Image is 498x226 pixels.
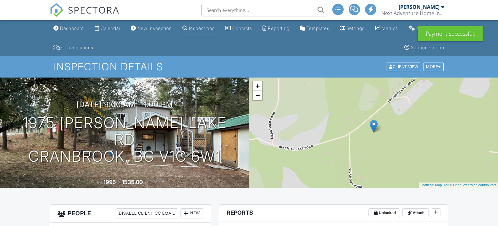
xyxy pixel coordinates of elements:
[128,23,174,34] a: New Inspection
[202,4,327,16] input: Search everything...
[268,26,290,31] div: Reporting
[50,9,119,22] a: SPECTORA
[51,23,86,34] a: Dashboard
[373,23,401,34] a: Metrics
[417,26,445,31] div: Automations
[137,26,172,31] div: New Inspection
[54,61,444,72] h1: Inspection Details
[381,10,444,16] div: Next Adventure Home Inspections
[386,63,421,71] div: Client View
[101,26,120,31] div: Calendar
[96,180,102,185] span: Built
[346,26,365,31] div: Settings
[61,45,93,50] div: Conversations
[122,179,143,185] div: 1535.00
[116,208,178,218] div: Disable Client CC Email
[418,26,483,41] div: Payment successful.
[50,3,64,17] img: The Best Home Inspection Software - Spectora
[297,23,332,34] a: Templates
[307,26,329,31] div: Templates
[411,45,445,50] div: Support Center
[337,23,367,34] a: Settings
[385,64,423,69] a: Client View
[399,4,440,10] div: [PERSON_NAME]
[103,179,116,185] div: 1995
[382,26,398,31] div: Metrics
[189,26,215,31] div: Inspections
[60,26,84,31] div: Dashboard
[51,42,96,54] a: Conversations
[92,23,123,34] a: Calendar
[68,3,119,16] span: SPECTORA
[406,23,447,34] a: Automations (Basic)
[423,63,444,71] div: More
[232,26,252,31] div: Contacts
[432,183,449,187] a: © MapTiler
[180,23,217,34] a: Inspections
[419,183,498,188] div: |
[223,23,255,34] a: Contacts
[76,100,173,109] h3: [DATE] 9:00 am - 1:00 pm
[450,183,496,187] a: © OpenStreetMap contributors
[144,180,148,185] span: m²
[253,81,262,91] a: Zoom in
[253,91,262,100] a: Zoom out
[402,42,447,54] a: Support Center
[50,205,211,223] h3: People
[260,23,292,34] a: Reporting
[180,208,203,218] div: New
[10,115,239,165] h1: 1975 [PERSON_NAME] Lake Rd Cranbrook, BC V1C 6W1
[420,183,431,187] a: Leaflet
